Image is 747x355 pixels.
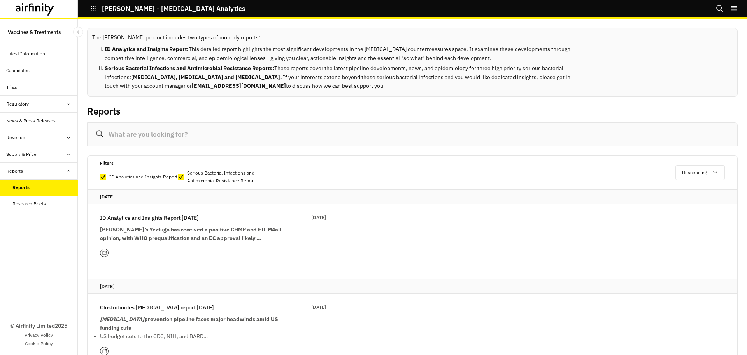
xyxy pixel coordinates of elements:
[100,214,199,222] p: ID Analytics and Insights Report [DATE]
[6,67,30,74] div: Candidates
[192,82,286,89] b: [EMAIL_ADDRESS][DOMAIN_NAME]
[10,322,67,330] p: © Airfinity Limited 2025
[187,169,256,185] p: Serious Bacterial Infections and Antimicrobial Resistance Report
[716,2,724,15] button: Search
[131,74,282,81] b: [MEDICAL_DATA], [MEDICAL_DATA] and [MEDICAL_DATA].
[100,316,144,323] em: [MEDICAL_DATA]
[12,200,46,207] div: Research Briefs
[73,27,83,37] button: Close Sidebar
[100,193,725,201] p: [DATE]
[25,340,53,347] a: Cookie Policy
[105,46,189,53] b: ID Analytics and Insights Report:
[100,283,725,290] p: [DATE]
[6,117,56,124] div: News & Press Releases
[6,101,29,108] div: Regulatory
[100,316,278,331] strong: prevention pipeline faces major headwinds amid US funding cuts
[6,50,45,57] div: Latest Information
[102,5,245,12] p: [PERSON_NAME] - [MEDICAL_DATA] Analytics
[105,45,576,62] li: This detailed report highlights the most significant developments in the [MEDICAL_DATA] counterme...
[8,25,61,39] p: Vaccines & Treatments
[105,64,576,90] li: These reports cover the latest pipeline developments, news, and epidemiology for three high prior...
[311,303,326,311] p: [DATE]
[100,159,114,168] p: Filters
[675,165,725,180] button: Descending
[6,134,25,141] div: Revenue
[6,168,23,175] div: Reports
[6,151,37,158] div: Supply & Price
[87,122,738,146] input: What are you looking for?
[90,2,245,15] button: [PERSON_NAME] - [MEDICAL_DATA] Analytics
[12,184,30,191] div: Reports
[105,65,274,72] b: Serious Bacterial Infections and Antimicrobial Resistance Reports:
[25,332,53,339] a: Privacy Policy
[6,84,17,91] div: Trials
[311,214,326,221] p: [DATE]
[87,106,121,117] h2: Reports
[100,303,214,312] p: Clostridioides [MEDICAL_DATA] report [DATE]
[100,226,281,242] strong: [PERSON_NAME]’s Yeztugo has received a positive CHMP and EU-M4all opinion, with WHO prequalificat...
[100,332,287,341] p: US budget cuts to the CDC, NIH, and BARD…
[109,173,177,181] p: ID Analytics and Insights Report
[87,28,738,97] div: The [PERSON_NAME] product includes two types of monthly reports:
